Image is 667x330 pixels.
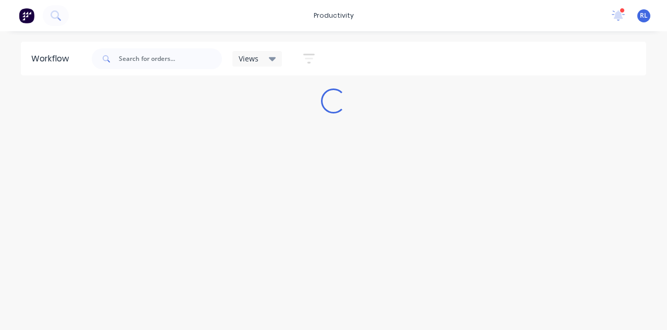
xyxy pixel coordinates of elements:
span: Views [239,53,258,64]
div: Workflow [31,53,74,65]
div: productivity [308,8,359,23]
input: Search for orders... [119,48,222,69]
img: Factory [19,8,34,23]
span: RL [640,11,648,20]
